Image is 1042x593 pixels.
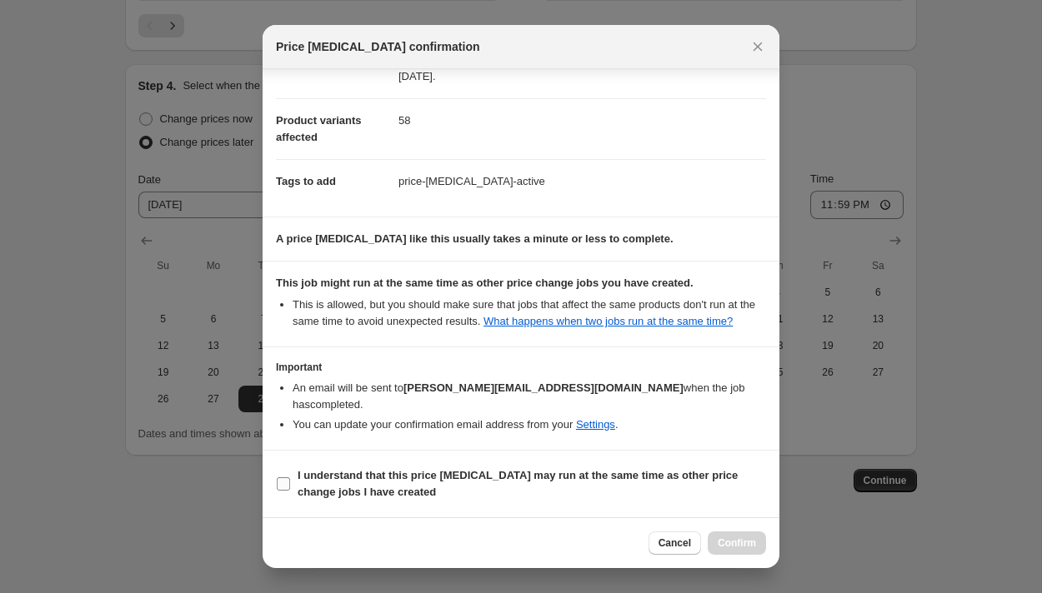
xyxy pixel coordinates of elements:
[483,315,733,327] a: What happens when two jobs run at the same time?
[293,416,766,433] li: You can update your confirmation email address from your .
[746,35,769,58] button: Close
[293,296,766,330] li: This is allowed, but you should make sure that jobs that affect the same products don ' t run at ...
[398,159,766,203] dd: price-[MEDICAL_DATA]-active
[276,361,766,374] h3: Important
[293,380,766,413] li: An email will be sent to when the job has completed .
[276,277,694,289] b: This job might run at the same time as other price change jobs you have created.
[398,98,766,142] dd: 58
[276,175,336,187] span: Tags to add
[403,381,684,394] b: [PERSON_NAME][EMAIL_ADDRESS][DOMAIN_NAME]
[276,38,480,55] span: Price [MEDICAL_DATA] confirmation
[649,531,701,555] button: Cancel
[276,232,674,245] b: A price [MEDICAL_DATA] like this usually takes a minute or less to complete.
[659,536,691,550] span: Cancel
[276,114,362,143] span: Product variants affected
[298,469,738,498] b: I understand that this price [MEDICAL_DATA] may run at the same time as other price change jobs I...
[576,418,615,431] a: Settings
